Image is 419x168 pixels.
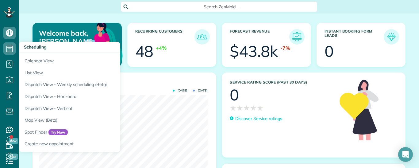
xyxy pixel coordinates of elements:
[230,29,289,45] h3: Forecast Revenue
[280,45,290,52] div: -7%
[257,103,263,113] span: ★
[135,29,195,45] h3: Recurring Customers
[196,31,208,43] img: icon_recurring_customers-cf858462ba22bcd05b5a5880d41d6543d210077de5bb9ebc9590e49fd87d84ed.png
[230,44,278,59] div: $43.8k
[325,44,334,59] div: 0
[236,103,243,113] span: ★
[48,129,68,135] span: Try Now
[40,80,210,86] h3: Actual Revenue this month
[19,138,172,152] a: Create new appointment
[235,115,282,122] p: Discover Service ratings
[230,87,239,103] div: 0
[39,29,92,45] p: Welcome back, [PERSON_NAME]!
[156,45,167,52] div: +4%
[385,31,398,43] img: icon_form_leads-04211a6a04a5b2264e4ee56bc0799ec3eb69b7e499cbb523a139df1d13a81ae0.png
[230,115,282,122] a: Discover Service ratings
[19,103,172,115] a: Dispatch View - Vertical
[19,53,172,67] a: Calendar View
[243,103,250,113] span: ★
[193,89,207,92] span: [DATE]
[19,67,172,79] a: List View
[19,79,172,91] a: Dispatch View - Weekly scheduling (Beta)
[230,80,333,84] h3: Service Rating score (past 30 days)
[325,29,384,45] h3: Instant Booking Form Leads
[250,103,257,113] span: ★
[19,126,172,138] a: Spot FinderTry Now
[64,16,124,75] img: dashboard_welcome-42a62b7d889689a78055ac9021e634bf52bae3f8056760290aed330b23ab8690.png
[19,91,172,103] a: Dispatch View - Horizontal
[19,114,172,126] a: Map View (Beta)
[230,103,236,113] span: ★
[24,44,47,50] span: Scheduling
[135,44,154,59] div: 48
[291,31,303,43] img: icon_forecast_revenue-8c13a41c7ed35a8dcfafea3cbb826a0462acb37728057bba2d056411b612bbbe.png
[398,147,413,162] div: Open Intercom Messenger
[173,89,187,92] span: [DATE]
